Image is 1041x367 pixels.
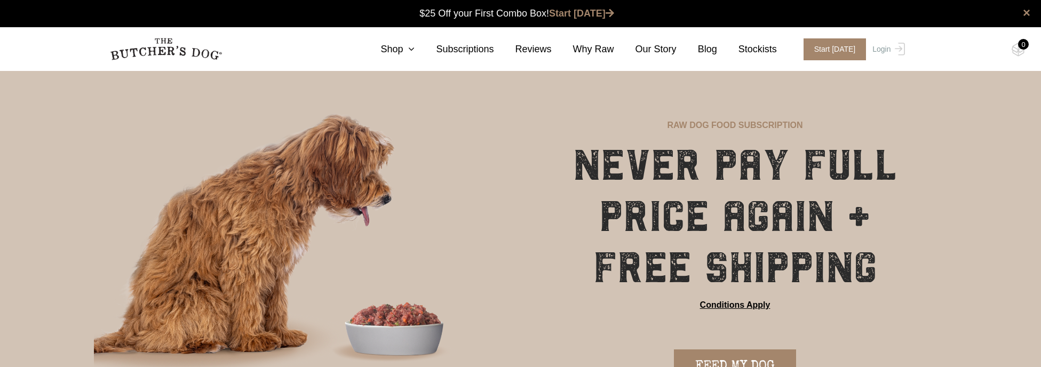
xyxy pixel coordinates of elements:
[700,299,770,312] a: Conditions Apply
[1018,39,1029,50] div: 0
[552,42,614,57] a: Why Raw
[359,42,415,57] a: Shop
[1012,43,1025,57] img: TBD_Cart-Empty.png
[667,119,802,132] p: RAW DOG FOOD SUBSCRIPTION
[549,8,614,19] a: Start [DATE]
[677,42,717,57] a: Blog
[614,42,677,57] a: Our Story
[793,38,870,60] a: Start [DATE]
[870,38,904,60] a: Login
[415,42,494,57] a: Subscriptions
[550,140,921,293] h1: NEVER PAY FULL PRICE AGAIN + FREE SHIPPING
[494,42,552,57] a: Reviews
[1023,6,1030,19] a: close
[717,42,777,57] a: Stockists
[804,38,867,60] span: Start [DATE]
